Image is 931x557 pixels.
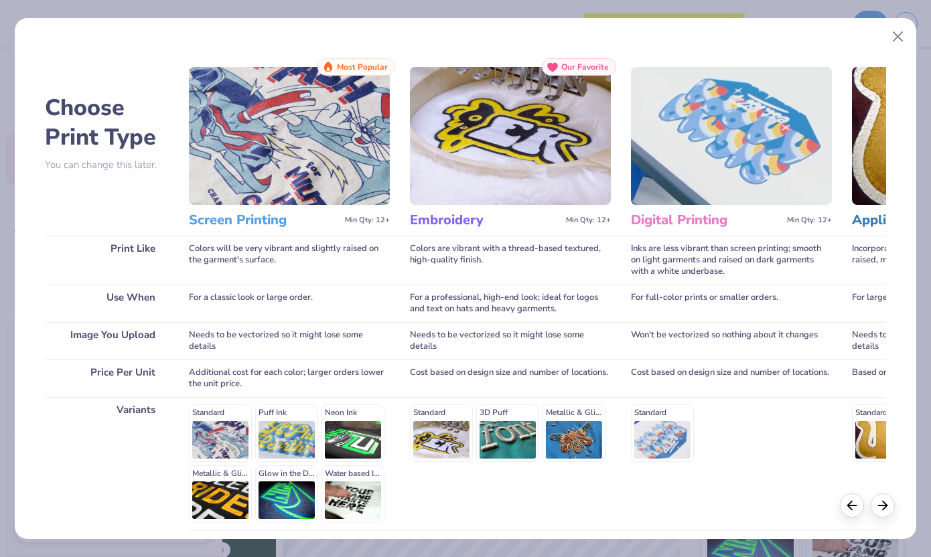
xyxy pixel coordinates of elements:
h3: Digital Printing [631,212,782,229]
span: Min Qty: 12+ [345,216,390,225]
div: Cost based on design size and number of locations. [410,360,611,397]
div: Inks are less vibrant than screen printing; smooth on light garments and raised on dark garments ... [631,236,832,285]
div: Colors will be very vibrant and slightly raised on the garment's surface. [189,236,390,285]
div: Print Like [45,236,169,285]
img: Digital Printing [631,67,832,205]
div: Won't be vectorized so nothing about it changes [631,322,832,360]
div: Additional cost for each color; larger orders lower the unit price. [189,360,390,397]
span: Min Qty: 12+ [787,216,832,225]
div: For a classic look or large order. [189,285,390,322]
span: Min Qty: 12+ [566,216,611,225]
h3: Screen Printing [189,212,340,229]
div: Price Per Unit [45,360,169,397]
div: Use When [45,285,169,322]
div: Image You Upload [45,322,169,360]
div: Needs to be vectorized so it might lose some details [410,322,611,360]
div: Cost based on design size and number of locations. [631,360,832,397]
img: Screen Printing [189,67,390,205]
div: For full-color prints or smaller orders. [631,285,832,322]
div: Needs to be vectorized so it might lose some details [189,322,390,360]
img: Embroidery [410,67,611,205]
h2: Choose Print Type [45,93,169,152]
div: Variants [45,397,169,530]
div: Colors are vibrant with a thread-based textured, high-quality finish. [410,236,611,285]
span: Our Favorite [561,62,609,72]
p: You can change this later. [45,159,169,171]
div: For a professional, high-end look; ideal for logos and text on hats and heavy garments. [410,285,611,322]
span: Most Popular [337,62,388,72]
h3: Embroidery [410,212,561,229]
